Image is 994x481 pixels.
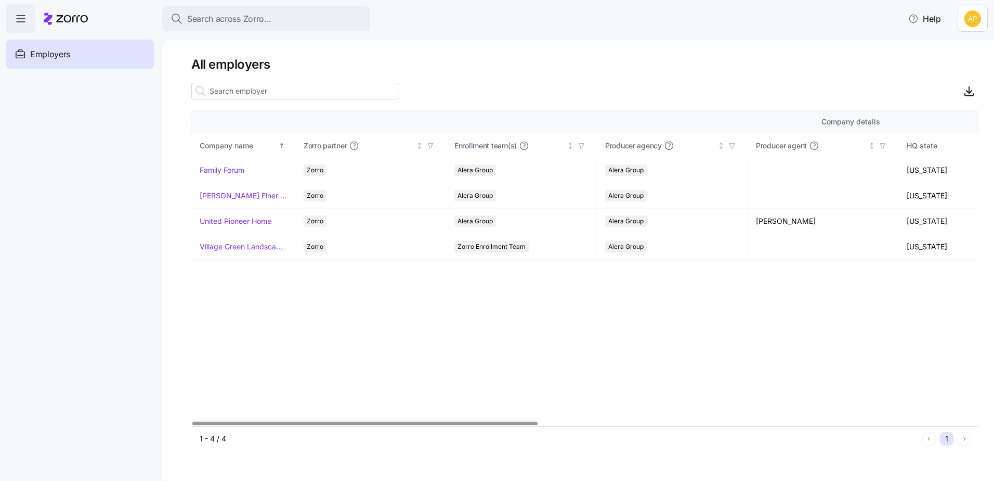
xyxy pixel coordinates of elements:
[958,432,971,446] button: Next page
[191,56,979,72] h1: All employers
[608,164,644,176] span: Alera Group
[940,432,953,446] button: 1
[200,242,286,252] a: Village Green Landscapes
[307,190,323,201] span: Zorro
[278,142,285,149] div: Sorted ascending
[307,241,323,252] span: Zorro
[200,165,244,175] a: Family Forum
[200,216,271,226] a: United Pioneer Home
[200,140,277,151] div: Company name
[162,6,370,31] button: Search across Zorro...
[922,432,936,446] button: Previous page
[868,142,875,149] div: Not sorted
[608,216,644,227] span: Alera Group
[6,40,154,69] a: Employers
[446,134,597,158] th: Enrollment team(s)Not sorted
[30,48,70,61] span: Employers
[567,142,574,149] div: Not sorted
[307,164,323,176] span: Zorro
[295,134,446,158] th: Zorro partnerNot sorted
[608,241,644,252] span: Alera Group
[717,142,725,149] div: Not sorted
[605,141,662,151] span: Producer agency
[307,216,323,227] span: Zorro
[748,134,898,158] th: Producer agentNot sorted
[748,209,898,234] td: [PERSON_NAME]
[900,8,949,29] button: Help
[908,12,941,25] span: Help
[200,191,286,201] a: [PERSON_NAME] Finer Meats
[191,134,295,158] th: Company nameSorted ascending
[457,241,526,252] span: Zorro Enrollment Team
[457,216,493,227] span: Alera Group
[457,164,493,176] span: Alera Group
[457,190,493,201] span: Alera Group
[191,83,399,99] input: Search employer
[187,12,271,26] span: Search across Zorro...
[608,190,644,201] span: Alera Group
[964,10,981,27] img: 0cde023fa4344edf39c6fb2771ee5dcf
[454,141,517,151] span: Enrollment team(s)
[200,434,918,444] div: 1 - 4 / 4
[304,141,347,151] span: Zorro partner
[416,142,423,149] div: Not sorted
[597,134,748,158] th: Producer agencyNot sorted
[756,141,807,151] span: Producer agent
